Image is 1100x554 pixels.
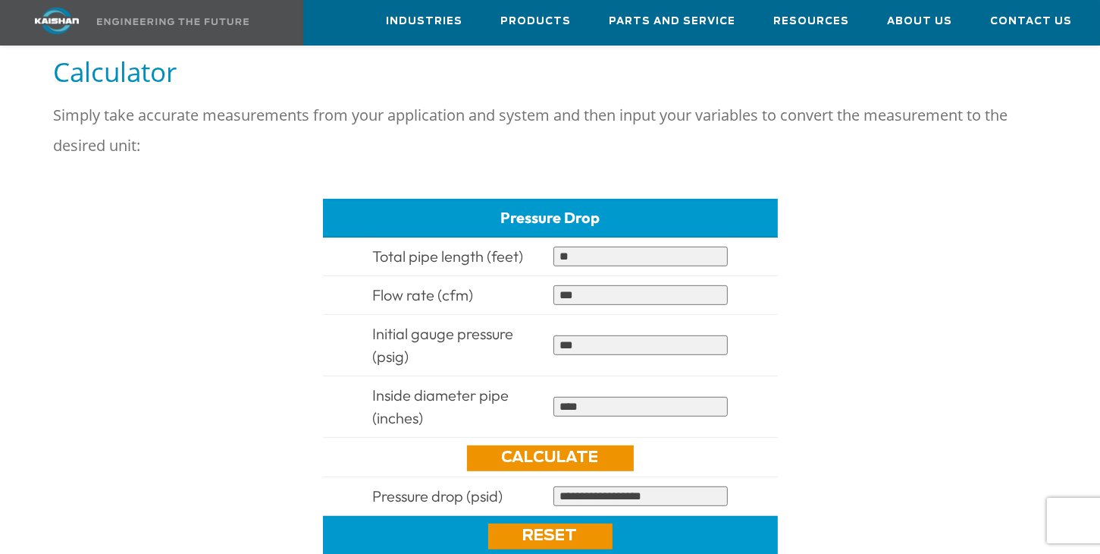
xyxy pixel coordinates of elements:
span: Initial gauge pressure (psig) [372,324,513,366]
span: Flow rate (cfm) [372,285,473,304]
h5: Calculator [53,55,1047,89]
a: Resources [773,1,849,42]
a: Parts and Service [609,1,735,42]
span: Contact Us [990,13,1072,30]
span: Products [500,13,571,30]
a: Contact Us [990,1,1072,42]
span: Parts and Service [609,13,735,30]
span: Resources [773,13,849,30]
a: Calculate [467,445,634,471]
span: Total pipe length (feet) [372,247,523,266]
span: Pressure Drop [500,208,600,227]
span: Pressure drop (psid) [372,486,503,505]
img: Engineering the future [97,18,249,25]
p: Simply take accurate measurements from your application and system and then input your variables ... [53,100,1047,161]
a: About Us [887,1,952,42]
a: Reset [488,524,613,549]
span: About Us [887,13,952,30]
a: Products [500,1,571,42]
span: Industries [386,13,462,30]
a: Industries [386,1,462,42]
span: Inside diameter pipe (inches) [372,386,509,427]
